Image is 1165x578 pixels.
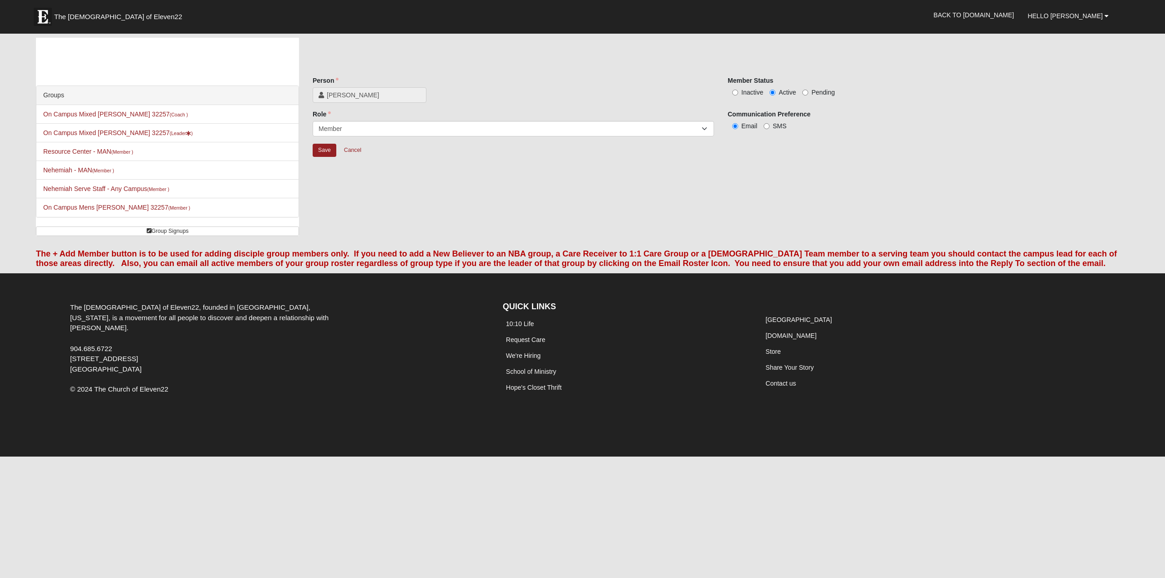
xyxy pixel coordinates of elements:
a: 10:10 Life [506,320,534,327]
small: (Coach ) [170,112,188,117]
span: Hello [PERSON_NAME] [1028,12,1103,20]
label: Member Status [728,76,773,85]
a: Nehemiah - MAN(Member ) [43,166,114,174]
small: (Leader ) [170,131,193,136]
div: Groups [36,86,299,105]
span: [PERSON_NAME] [327,90,420,100]
a: On Campus Mixed [PERSON_NAME] 32257(Coach ) [43,111,188,118]
small: (Member ) [92,168,114,173]
label: Role [313,110,331,119]
a: We're Hiring [506,352,541,359]
a: Nehemiah Serve Staff - Any Campus(Member ) [43,185,169,192]
a: School of Ministry [506,368,556,375]
input: Active [770,90,775,95]
a: [GEOGRAPHIC_DATA] [765,316,832,323]
a: Contact us [765,380,796,387]
label: Communication Preference [728,110,810,119]
label: Person [313,76,339,85]
a: On Campus Mens [PERSON_NAME] 32257(Member ) [43,204,190,211]
a: Hope's Closet Thrift [506,384,562,391]
font: The + Add Member button is to be used for adding disciple group members only. If you need to add ... [36,249,1117,268]
a: Request Care [506,336,545,343]
a: Resource Center - MAN(Member ) [43,148,133,155]
a: Store [765,348,780,355]
span: [GEOGRAPHIC_DATA] [70,365,142,373]
h4: QUICK LINKS [503,302,749,312]
span: The [DEMOGRAPHIC_DATA] of Eleven22 [54,12,182,21]
span: Inactive [741,89,763,96]
span: SMS [773,122,786,130]
a: On Campus Mixed [PERSON_NAME] 32257(Leader) [43,129,192,136]
div: The [DEMOGRAPHIC_DATA] of Eleven22, founded in [GEOGRAPHIC_DATA], [US_STATE], is a movement for a... [63,302,352,375]
a: Back to [DOMAIN_NAME] [927,4,1021,26]
input: Alt+s [313,144,336,157]
img: Eleven22 logo [34,8,52,26]
a: Hello [PERSON_NAME] [1021,5,1115,27]
a: The [DEMOGRAPHIC_DATA] of Eleven22 [29,3,211,26]
span: Active [779,89,796,96]
small: (Member ) [111,149,133,155]
input: Pending [802,90,808,95]
span: Email [741,122,757,130]
a: Cancel [338,143,367,157]
small: (Member ) [168,205,190,211]
input: Inactive [732,90,738,95]
input: SMS [764,123,770,129]
span: © 2024 The Church of Eleven22 [70,385,168,393]
small: (Member ) [147,186,169,192]
input: Email [732,123,738,129]
a: [DOMAIN_NAME] [765,332,816,339]
span: Pending [811,89,835,96]
a: Share Your Story [765,364,814,371]
a: Group Signups [36,226,299,236]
